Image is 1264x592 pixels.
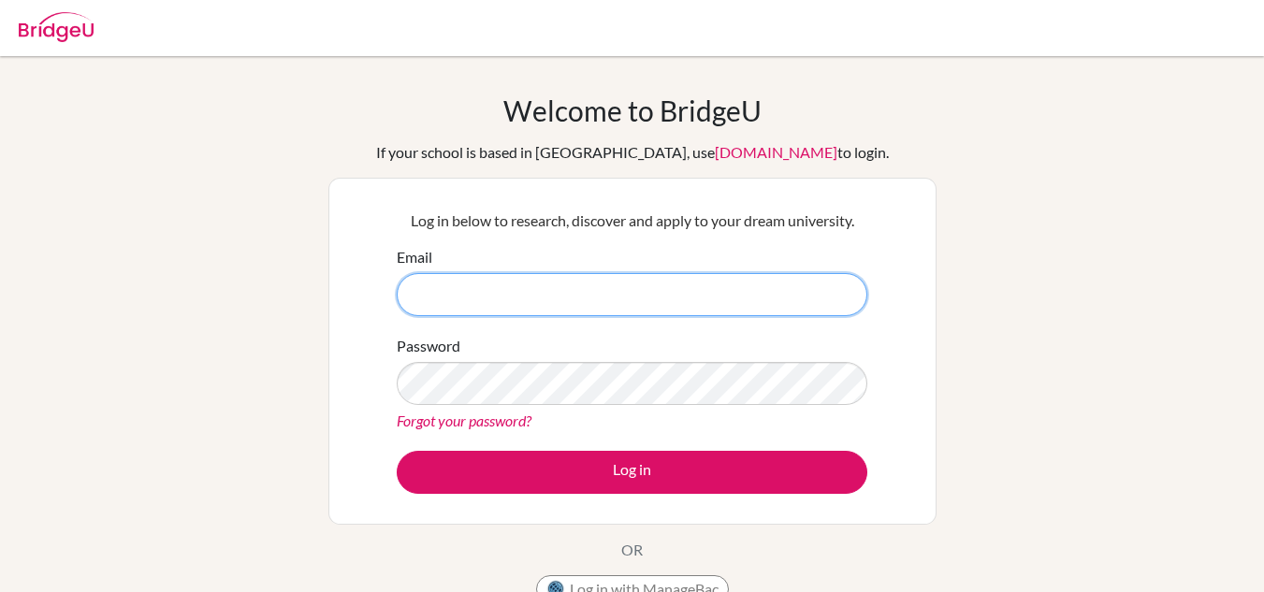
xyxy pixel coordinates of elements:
button: Log in [397,451,867,494]
p: Log in below to research, discover and apply to your dream university. [397,209,867,232]
a: [DOMAIN_NAME] [715,143,837,161]
p: OR [621,539,643,561]
div: If your school is based in [GEOGRAPHIC_DATA], use to login. [376,141,889,164]
h1: Welcome to BridgeU [503,94,762,127]
img: Bridge-U [19,12,94,42]
label: Email [397,246,432,268]
label: Password [397,335,460,357]
a: Forgot your password? [397,412,531,429]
